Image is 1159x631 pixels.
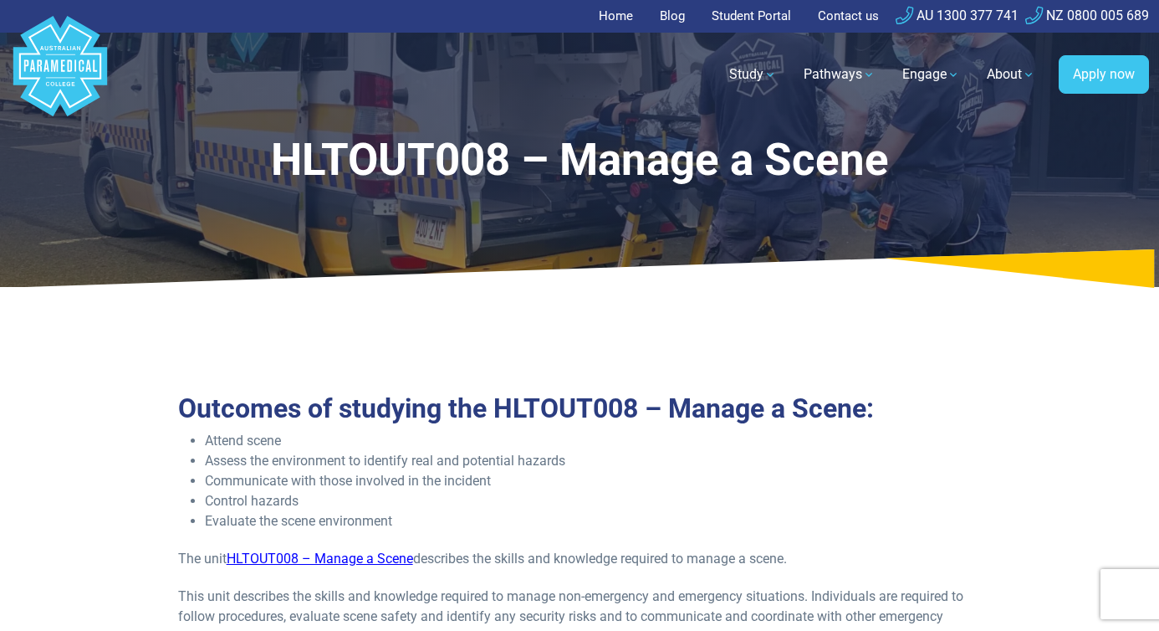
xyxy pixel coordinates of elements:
h2: Outcomes of studying the HLTOUT008 – Manage a Scene: [178,392,982,424]
span: Evaluate the scene environment [205,513,392,529]
a: Study [719,51,787,98]
h1: HLTOUT008 – Manage a Scene [152,134,1007,187]
span: Attend scene [205,433,281,449]
span: Communicate with those involved in the incident [205,473,491,489]
a: NZ 0800 005 689 [1025,8,1149,23]
a: Australian Paramedical College [10,33,110,117]
a: AU 1300 377 741 [896,8,1019,23]
a: Engage [892,51,970,98]
a: About [977,51,1045,98]
a: HLTOUT008 – Manage a Scene [227,551,413,567]
span: Assess the environment to identify real and potential hazards [205,453,565,469]
a: Pathways [794,51,886,98]
a: Apply now [1059,55,1149,94]
p: The unit describes the skills and knowledge required to manage a scene. [178,549,982,569]
span: Control hazards [205,493,299,509]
